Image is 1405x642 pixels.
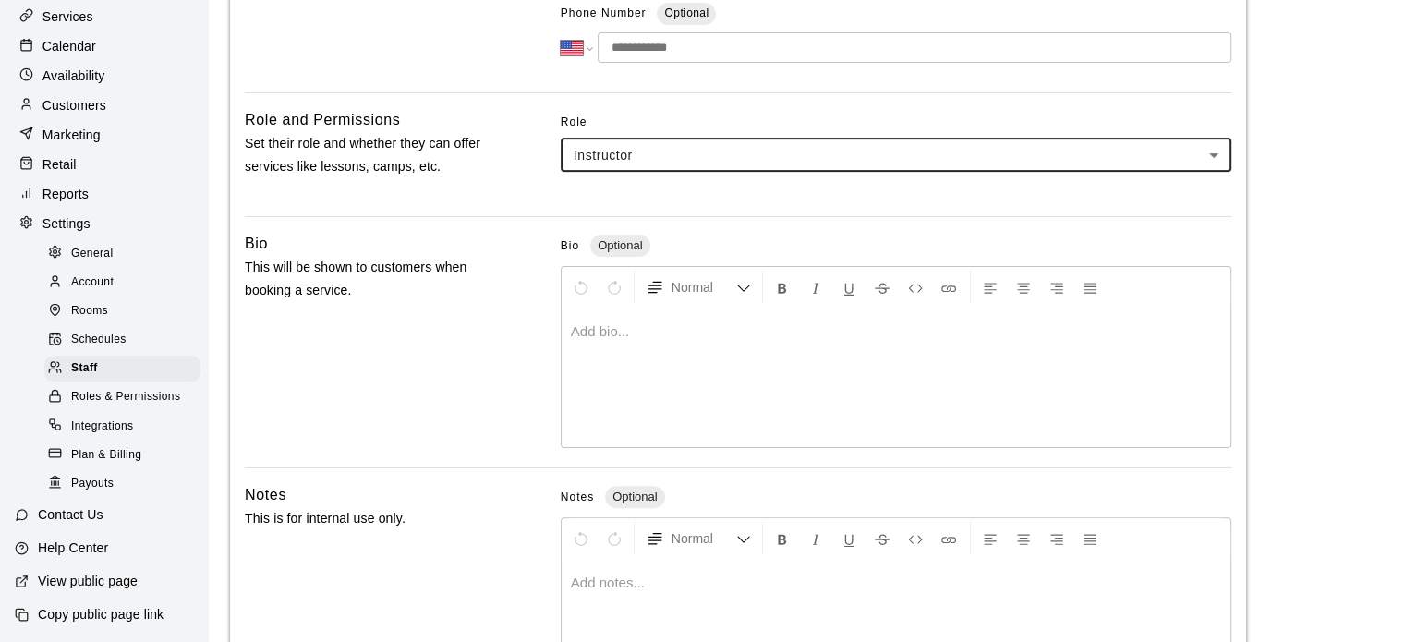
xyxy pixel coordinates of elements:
p: This will be shown to customers when booking a service. [245,256,502,302]
p: This is for internal use only. [245,507,502,530]
button: Center Align [1008,522,1039,555]
p: Customers [42,96,106,115]
button: Right Align [1041,271,1072,304]
div: Instructor [561,138,1231,172]
p: Marketing [42,126,101,144]
button: Formatting Options [638,522,758,555]
p: Copy public page link [38,605,164,624]
a: Schedules [44,326,208,355]
a: Reports [15,180,193,208]
div: Plan & Billing [44,442,200,468]
span: Optional [664,6,709,19]
span: Payouts [71,475,114,493]
button: Insert Link [933,522,964,555]
a: Calendar [15,32,193,60]
button: Insert Code [900,271,931,304]
p: Services [42,7,93,26]
a: Plan & Billing [44,441,208,469]
button: Undo [565,522,597,555]
button: Format Bold [767,271,798,304]
a: Integrations [44,412,208,441]
a: Settings [15,210,193,237]
button: Format Italics [800,522,831,555]
div: Rooms [44,298,200,324]
button: Insert Code [900,522,931,555]
button: Redo [599,271,630,304]
p: View public page [38,572,138,590]
p: Calendar [42,37,96,55]
p: Reports [42,185,89,203]
p: Set their role and whether they can offer services like lessons, camps, etc. [245,132,502,178]
div: Staff [44,356,200,382]
div: Roles & Permissions [44,384,200,410]
button: Format Strikethrough [866,522,898,555]
p: Settings [42,214,91,233]
button: Formatting Options [638,271,758,304]
p: Help Center [38,539,108,557]
a: Payouts [44,469,208,498]
button: Format Strikethrough [866,271,898,304]
a: Marketing [15,121,193,149]
a: Services [15,3,193,30]
span: Notes [561,491,594,503]
div: Integrations [44,414,200,440]
div: Payouts [44,471,200,497]
button: Center Align [1008,271,1039,304]
span: Normal [672,278,736,297]
div: General [44,241,200,267]
span: Integrations [71,418,134,436]
div: Account [44,270,200,296]
a: Account [44,268,208,297]
button: Insert Link [933,271,964,304]
p: Retail [42,155,77,174]
button: Justify Align [1074,522,1106,555]
span: Plan & Billing [71,446,141,465]
h6: Role and Permissions [245,108,400,132]
div: Schedules [44,327,200,353]
button: Format Underline [833,522,865,555]
a: Availability [15,62,193,90]
p: Availability [42,67,105,85]
h6: Notes [245,483,286,507]
h6: Bio [245,232,268,256]
button: Format Bold [767,522,798,555]
span: Rooms [71,302,108,321]
span: Normal [672,529,736,548]
p: Contact Us [38,505,103,524]
button: Undo [565,271,597,304]
span: Staff [71,359,98,378]
a: Customers [15,91,193,119]
button: Justify Align [1074,271,1106,304]
button: Right Align [1041,522,1072,555]
button: Format Italics [800,271,831,304]
span: General [71,245,114,263]
span: Account [71,273,114,292]
span: Optional [605,490,664,503]
button: Left Align [975,271,1006,304]
button: Redo [599,522,630,555]
a: Roles & Permissions [44,383,208,412]
span: Bio [561,239,579,252]
button: Format Underline [833,271,865,304]
span: Roles & Permissions [71,388,180,406]
span: Role [561,108,1231,138]
span: Optional [590,238,649,252]
a: General [44,239,208,268]
a: Rooms [44,297,208,326]
a: Staff [44,355,208,383]
span: Schedules [71,331,127,349]
a: Retail [15,151,193,178]
button: Left Align [975,522,1006,555]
